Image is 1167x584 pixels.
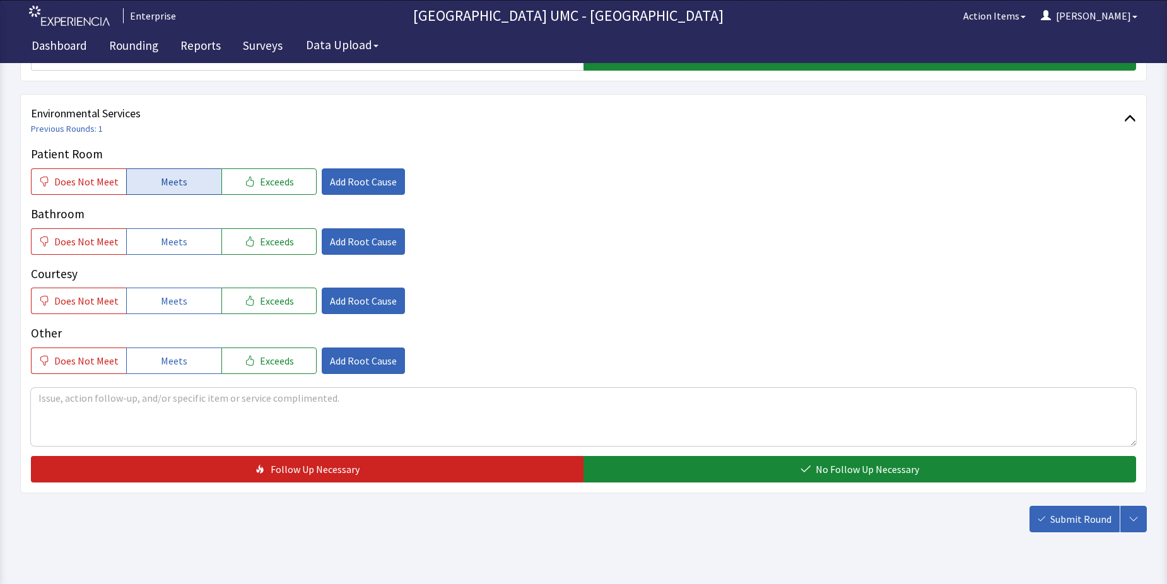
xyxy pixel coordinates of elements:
[298,33,386,57] button: Data Upload
[161,234,187,249] span: Meets
[221,228,317,255] button: Exceeds
[126,168,221,195] button: Meets
[54,174,119,189] span: Does Not Meet
[123,8,176,23] div: Enterprise
[171,32,230,63] a: Reports
[54,234,119,249] span: Does Not Meet
[31,105,1124,122] span: Environmental Services
[260,174,294,189] span: Exceeds
[330,293,397,308] span: Add Root Cause
[31,205,1136,223] p: Bathroom
[221,168,317,195] button: Exceeds
[322,228,405,255] button: Add Root Cause
[271,462,360,477] span: Follow Up Necessary
[221,288,317,314] button: Exceeds
[54,293,119,308] span: Does Not Meet
[816,462,919,477] span: No Follow Up Necessary
[100,32,168,63] a: Rounding
[31,347,126,374] button: Does Not Meet
[322,288,405,314] button: Add Root Cause
[221,347,317,374] button: Exceeds
[330,353,397,368] span: Add Root Cause
[330,174,397,189] span: Add Root Cause
[322,168,405,195] button: Add Root Cause
[126,288,221,314] button: Meets
[31,324,1136,342] p: Other
[1029,506,1120,532] button: Submit Round
[22,32,97,63] a: Dashboard
[161,353,187,368] span: Meets
[31,123,103,134] a: Previous Rounds: 1
[31,228,126,255] button: Does Not Meet
[181,6,956,26] p: [GEOGRAPHIC_DATA] UMC - [GEOGRAPHIC_DATA]
[1033,3,1145,28] button: [PERSON_NAME]
[126,347,221,374] button: Meets
[260,293,294,308] span: Exceeds
[260,353,294,368] span: Exceeds
[161,174,187,189] span: Meets
[1050,511,1111,527] span: Submit Round
[31,265,1136,283] p: Courtesy
[54,353,119,368] span: Does Not Meet
[330,234,397,249] span: Add Root Cause
[956,3,1033,28] button: Action Items
[31,456,583,482] button: Follow Up Necessary
[31,145,1136,163] p: Patient Room
[233,32,292,63] a: Surveys
[31,288,126,314] button: Does Not Meet
[126,228,221,255] button: Meets
[161,293,187,308] span: Meets
[583,456,1136,482] button: No Follow Up Necessary
[29,6,110,26] img: experiencia_logo.png
[322,347,405,374] button: Add Root Cause
[31,168,126,195] button: Does Not Meet
[260,234,294,249] span: Exceeds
